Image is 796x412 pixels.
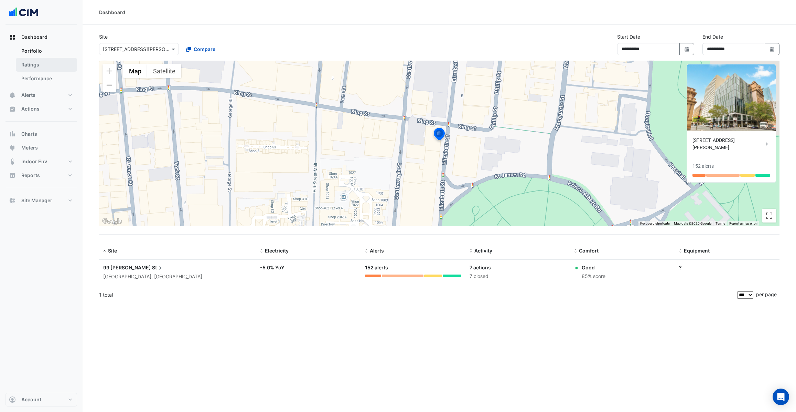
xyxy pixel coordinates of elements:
div: 85% score [582,272,605,280]
span: 99 [PERSON_NAME] [103,265,151,270]
span: Site Manager [21,197,52,204]
div: 7 closed [470,272,566,280]
div: Dashboard [6,44,77,88]
a: Ratings [16,58,77,72]
app-icon: Dashboard [9,34,16,41]
button: Indoor Env [6,155,77,168]
div: Open Intercom Messenger [773,389,789,405]
app-icon: Meters [9,144,16,151]
button: Dashboard [6,30,77,44]
app-icon: Indoor Env [9,158,16,165]
button: Toggle fullscreen view [762,209,776,223]
app-icon: Charts [9,131,16,137]
app-icon: Reports [9,172,16,179]
fa-icon: Select Date [769,46,775,52]
div: 1 total [99,286,736,303]
button: Compare [182,43,220,55]
label: End Date [702,33,723,40]
button: Actions [6,102,77,116]
button: Alerts [6,88,77,102]
span: Electricity [265,248,289,254]
button: Keyboard shortcuts [640,221,670,226]
span: St [152,264,164,271]
fa-icon: Select Date [684,46,690,52]
a: Portfolio [16,44,77,58]
span: Comfort [579,248,599,254]
img: Google [101,217,123,226]
span: Reports [21,172,40,179]
a: Open this area in Google Maps (opens a new window) [101,217,123,226]
button: Account [6,393,77,406]
a: Report a map error [729,222,757,225]
a: Performance [16,72,77,85]
div: 152 alerts [692,163,714,170]
app-icon: Actions [9,105,16,112]
button: Meters [6,141,77,155]
span: Map data ©2025 Google [674,222,711,225]
a: -5.0% YoY [260,265,284,270]
span: Indoor Env [21,158,47,165]
div: [STREET_ADDRESS][PERSON_NAME] [692,137,763,151]
button: Show street map [123,64,147,78]
span: Equipment [684,248,710,254]
span: Site [108,248,117,254]
span: Alerts [370,248,384,254]
div: Good [582,264,605,271]
span: Activity [474,248,492,254]
a: 7 actions [470,265,491,270]
button: Show satellite imagery [147,64,181,78]
label: Start Date [617,33,640,40]
span: Actions [21,105,40,112]
div: ? [679,264,775,271]
button: Site Manager [6,194,77,207]
button: Charts [6,127,77,141]
button: Zoom in [103,64,116,78]
span: Meters [21,144,38,151]
div: [GEOGRAPHIC_DATA], [GEOGRAPHIC_DATA] [103,273,252,281]
img: site-pin-selected.svg [432,127,447,143]
button: Reports [6,168,77,182]
button: Zoom out [103,78,116,92]
app-icon: Alerts [9,92,16,99]
label: Site [99,33,108,40]
span: Charts [21,131,37,137]
a: Terms (opens in new tab) [716,222,725,225]
app-icon: Site Manager [9,197,16,204]
span: Alerts [21,92,35,99]
span: per page [756,291,777,297]
span: Compare [194,45,215,53]
img: Company Logo [8,6,39,19]
span: Account [21,396,41,403]
img: 99 Elizabeth St [687,64,776,131]
div: Dashboard [99,9,125,16]
span: Dashboard [21,34,47,41]
div: 152 alerts [365,264,461,272]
